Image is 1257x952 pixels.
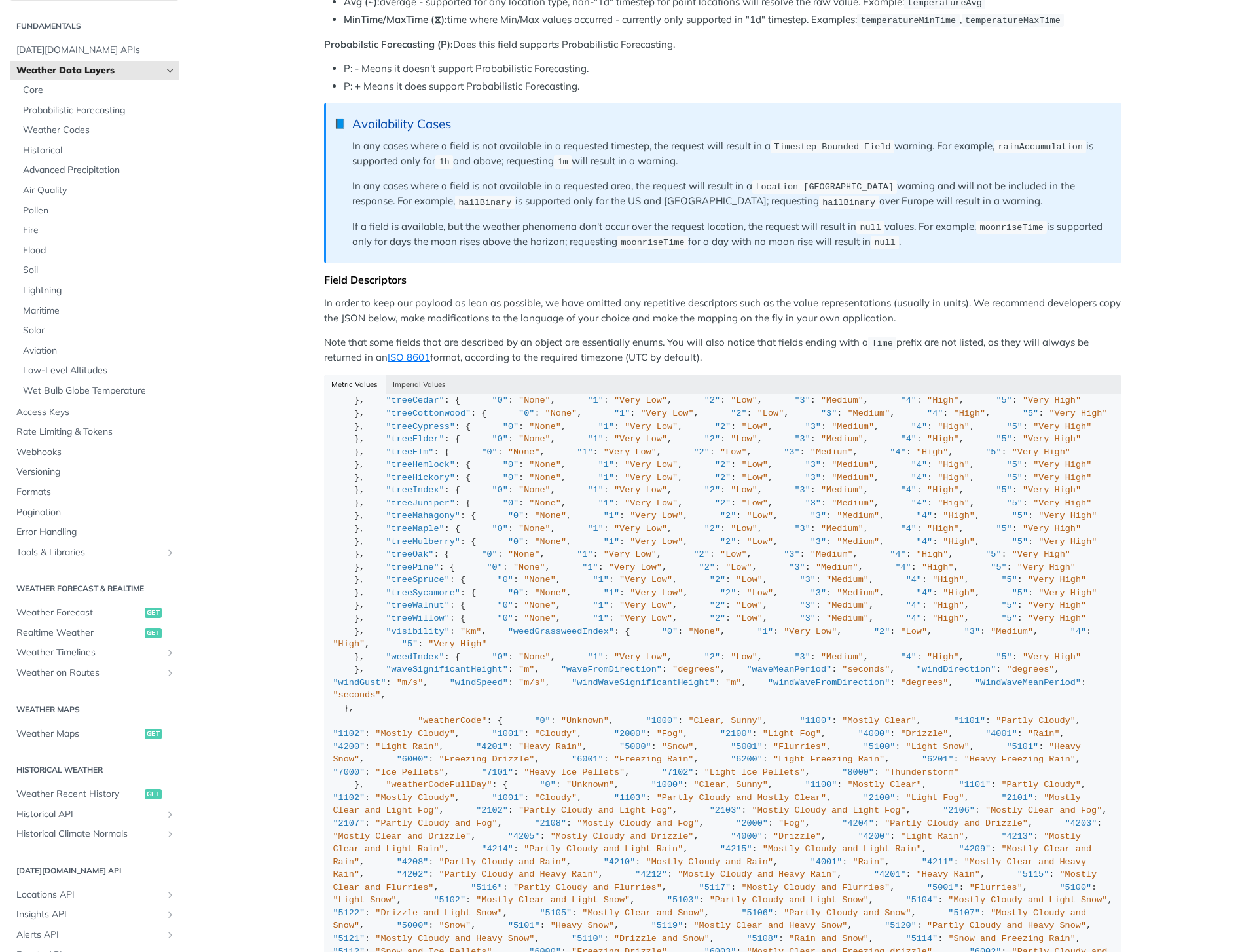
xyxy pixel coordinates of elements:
[503,422,519,431] span: "0"
[704,524,720,534] span: "2"
[481,447,497,457] span: "0"
[10,925,179,945] a: Alerts APIShow subpages for Alerts API
[901,524,917,534] span: "4"
[16,321,179,340] a: Solar
[534,511,566,521] span: "None"
[10,422,179,442] a: Rate Limiting & Tokens
[985,447,1001,457] span: "5"
[604,447,657,457] span: "Very Low"
[10,805,179,824] a: Historical APIShow subpages for Historical API
[10,784,179,804] a: Weather Recent Historyget
[508,549,540,559] span: "None"
[704,485,720,495] span: "2"
[731,485,757,495] span: "Low"
[890,447,905,457] span: "4"
[10,503,179,522] a: Pagination
[694,447,710,457] span: "2"
[860,16,956,26] span: temperatureMinTime
[324,37,1121,52] p: Does this field supports Probabilistic Forecasting.
[386,485,445,495] span: "treeIndex"
[16,221,179,240] a: Fire
[386,537,460,547] span: "treeMulberry"
[604,537,619,547] span: "1"
[10,905,179,925] a: Insights APIShow subpages for Insights API
[10,522,179,542] a: Error Handling
[1038,537,1097,547] span: "Very High"
[731,434,757,444] span: "Low"
[774,142,890,152] span: Timestep Bounded Field
[725,562,752,572] span: "Low"
[16,546,162,559] span: Tools & Libraries
[386,511,460,521] span: "treeMahagony"
[324,38,453,50] strong: Probabilstic Forecasting (P):
[386,498,455,508] span: "treeJuniper"
[386,375,454,394] button: Imperial Values
[16,606,141,619] span: Weather Forecast
[386,395,445,405] span: "treeCedar"
[16,526,175,539] span: Error Handling
[1033,473,1091,483] span: "Very High"
[10,885,179,905] a: Locations APIShow subpages for Locations API
[1033,422,1091,431] span: "Very High"
[927,524,959,534] span: "High"
[1007,498,1023,508] span: "5"
[529,422,561,431] span: "None"
[871,339,892,348] span: Time
[23,224,175,237] span: Fire
[980,223,1044,232] span: moonriseTime
[943,511,975,521] span: "High"
[16,426,175,439] span: Rate Limiting & Tokens
[837,511,879,521] span: "Medium"
[16,627,141,640] span: Realtime Weather
[165,809,175,820] button: Show subpages for Historical API
[16,160,179,180] a: Advanced Precipitation
[901,434,917,444] span: "4"
[811,549,853,559] span: "Medium"
[699,562,715,572] span: "2"
[16,120,179,140] a: Weather Codes
[741,460,768,469] span: "Low"
[145,628,162,638] span: get
[16,281,179,301] a: Lightning
[901,485,917,495] span: "4"
[23,104,175,117] span: Probabilistic Forecasting
[10,20,179,32] h2: Fundamentals
[625,460,678,469] span: "Very Low"
[715,460,731,469] span: "2"
[831,460,874,469] span: "Medium"
[614,434,667,444] span: "Very Low"
[344,13,447,26] strong: MinTime/MaxTime (⧖):
[831,473,874,483] span: "Medium"
[938,460,970,469] span: "High"
[16,808,162,821] span: Historical API
[1023,524,1081,534] span: "Very High"
[1007,460,1023,469] span: "5"
[16,101,179,120] a: Probabilistic Forecasting
[943,537,975,547] span: "High"
[529,460,561,469] span: "None"
[938,422,970,431] span: "High"
[805,498,821,508] span: "3"
[794,395,810,405] span: "3"
[16,241,179,261] a: Flood
[720,511,736,521] span: "2"
[23,284,175,297] span: Lightning
[10,603,179,623] a: Weather Forecastget
[388,351,430,363] a: ISO 8601
[16,141,179,160] a: Historical
[10,443,179,462] a: Webhooks
[821,434,864,444] span: "Medium"
[503,498,519,508] span: "0"
[598,422,614,431] span: "1"
[741,473,768,483] span: "Low"
[598,460,614,469] span: "1"
[741,422,768,431] span: "Low"
[794,434,810,444] span: "3"
[614,395,667,405] span: "Very Low"
[938,473,970,483] span: "High"
[794,524,810,534] span: "3"
[1007,473,1023,483] span: "5"
[831,498,874,508] span: "Medium"
[23,144,175,157] span: Historical
[534,537,566,547] span: "None"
